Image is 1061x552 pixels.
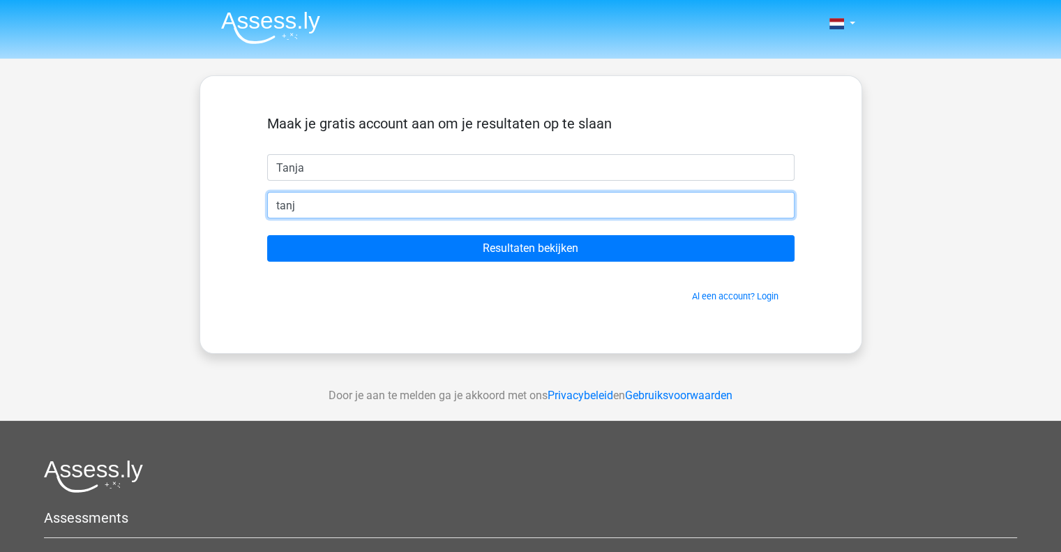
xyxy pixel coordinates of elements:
[44,460,143,493] img: Assessly logo
[548,389,613,402] a: Privacybeleid
[625,389,732,402] a: Gebruiksvoorwaarden
[267,235,795,262] input: Resultaten bekijken
[267,192,795,218] input: Email
[221,11,320,44] img: Assessly
[44,509,1017,526] h5: Assessments
[267,154,795,181] input: Voornaam
[692,291,778,301] a: Al een account? Login
[267,115,795,132] h5: Maak je gratis account aan om je resultaten op te slaan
